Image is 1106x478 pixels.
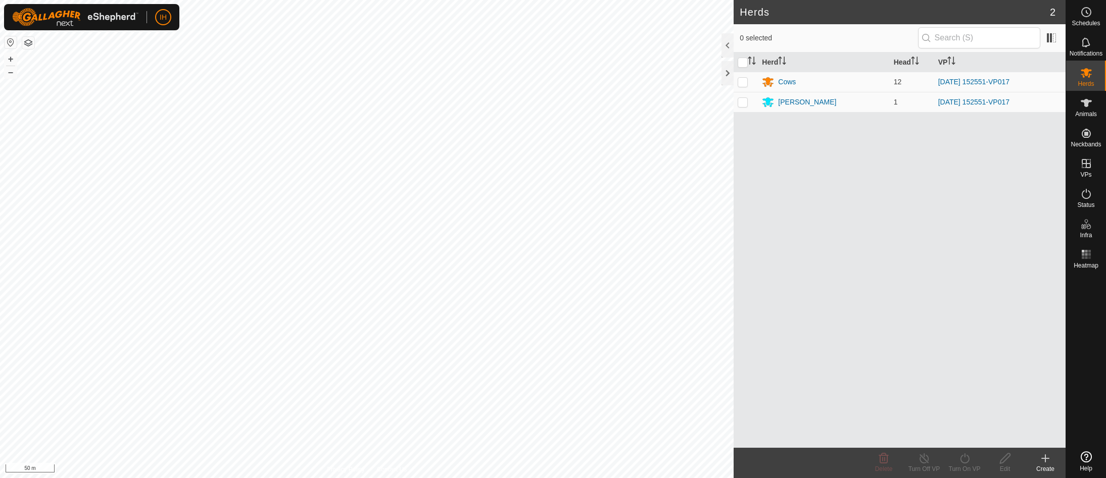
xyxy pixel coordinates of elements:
span: Status [1077,202,1094,208]
button: Map Layers [22,37,34,49]
th: Head [890,52,934,72]
span: Delete [875,465,893,472]
h2: Herds [740,6,1050,18]
th: VP [934,52,1066,72]
a: Contact Us [377,465,407,474]
div: Create [1025,464,1066,473]
div: Turn Off VP [904,464,944,473]
button: Reset Map [5,36,17,48]
span: VPs [1080,172,1091,178]
img: Gallagher Logo [12,8,138,26]
span: Heatmap [1074,262,1098,269]
span: Neckbands [1071,141,1101,147]
p-sorticon: Activate to sort [778,58,786,66]
p-sorticon: Activate to sort [748,58,756,66]
button: – [5,66,17,78]
a: [DATE] 152551-VP017 [938,78,1009,86]
button: + [5,53,17,65]
span: Schedules [1072,20,1100,26]
span: Herds [1078,81,1094,87]
div: Edit [985,464,1025,473]
span: Animals [1075,111,1097,117]
span: Infra [1080,232,1092,238]
div: Cows [778,77,796,87]
input: Search (S) [918,27,1040,48]
span: 2 [1050,5,1055,20]
th: Herd [758,52,889,72]
span: Notifications [1070,50,1102,57]
span: IH [160,12,167,23]
span: 12 [894,78,902,86]
p-sorticon: Activate to sort [947,58,955,66]
span: 0 selected [740,33,918,43]
div: Turn On VP [944,464,985,473]
a: Privacy Policy [327,465,365,474]
p-sorticon: Activate to sort [911,58,919,66]
a: Help [1066,447,1106,475]
span: Help [1080,465,1092,471]
span: 1 [894,98,898,106]
a: [DATE] 152551-VP017 [938,98,1009,106]
div: [PERSON_NAME] [778,97,836,108]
